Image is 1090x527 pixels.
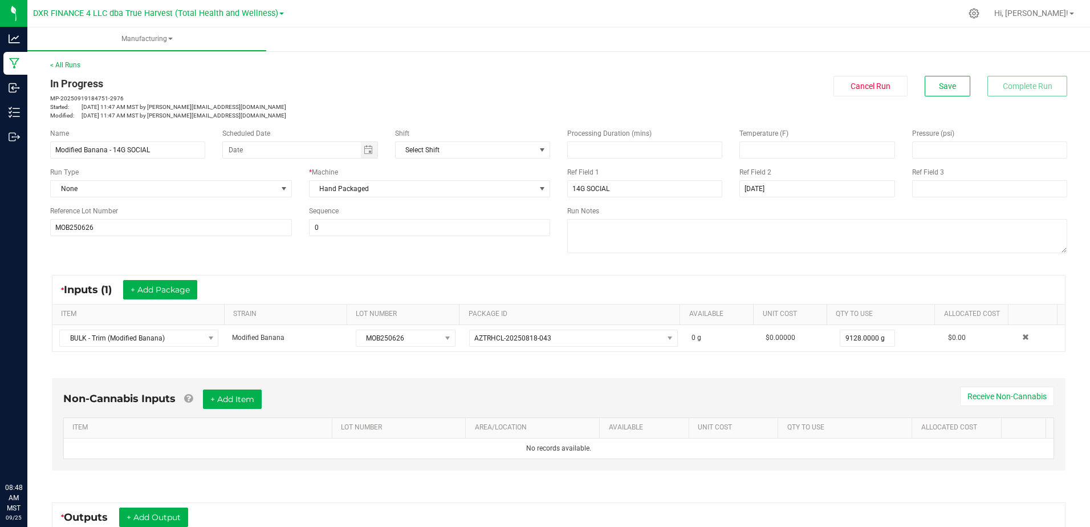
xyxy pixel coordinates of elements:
a: PACKAGE IDSortable [469,310,676,319]
span: Ref Field 3 [912,168,944,176]
span: Manufacturing [27,34,266,44]
button: Receive Non-Cannabis [960,387,1054,406]
span: Scheduled Date [222,129,270,137]
div: In Progress [50,76,550,91]
span: Complete Run [1003,82,1052,91]
span: Modified Banana [232,334,284,342]
a: ITEMSortable [72,423,327,432]
a: QTY TO USESortable [836,310,930,319]
span: Save [939,82,956,91]
span: Outputs [64,511,119,524]
span: Select Shift [396,142,535,158]
a: LOT NUMBERSortable [341,423,461,432]
a: AVAILABLESortable [689,310,749,319]
button: + Add Package [123,280,197,299]
p: 08:48 AM MST [5,483,22,513]
button: Complete Run [987,76,1067,96]
span: None [51,181,277,197]
span: $0.00 [948,334,966,342]
a: Allocated CostSortable [921,423,997,432]
button: Save [925,76,970,96]
span: Name [50,129,69,137]
p: MP-20250919184751-2976 [50,94,550,103]
span: BULK - Trim (Modified Banana) [60,330,204,346]
span: Run Notes [567,207,599,215]
a: Sortable [1010,423,1042,432]
span: MOB250626 [356,330,441,346]
span: Pressure (psi) [912,129,954,137]
inline-svg: Inventory [9,107,20,118]
span: DXR FINANCE 4 LLC dba True Harvest (Total Health and Wellness) [33,9,278,18]
span: Temperature (F) [739,129,788,137]
span: Sequence [309,207,339,215]
inline-svg: Manufacturing [9,58,20,69]
span: Hand Packaged [310,181,536,197]
span: Non-Cannabis Inputs [63,392,176,405]
a: AVAILABLESortable [609,423,685,432]
p: 09/25 [5,513,22,522]
span: Shift [395,129,409,137]
span: Ref Field 2 [739,168,771,176]
span: $0.00000 [766,334,795,342]
a: QTY TO USESortable [787,423,908,432]
input: Date [223,142,361,158]
span: Run Type [50,167,79,177]
button: + Add Output [119,508,188,527]
p: [DATE] 11:47 AM MST by [PERSON_NAME][EMAIL_ADDRESS][DOMAIN_NAME] [50,111,550,120]
span: Reference Lot Number [50,207,118,215]
a: Sortable [1017,310,1052,319]
inline-svg: Inbound [9,82,20,94]
span: Inputs (1) [64,283,123,296]
inline-svg: Analytics [9,33,20,44]
span: Modified: [50,111,82,120]
span: Processing Duration (mins) [567,129,652,137]
inline-svg: Outbound [9,131,20,143]
a: STRAINSortable [233,310,342,319]
span: NO DATA FOUND [395,141,550,159]
iframe: Resource center [11,436,46,470]
span: Started: [50,103,82,111]
a: Add Non-Cannabis items that were also consumed in the run (e.g. gloves and packaging); Also add N... [184,392,193,405]
a: Unit CostSortable [698,423,774,432]
button: Cancel Run [833,76,908,96]
span: AZTRHCL-20250818-043 [474,334,551,342]
a: AREA/LOCATIONSortable [475,423,595,432]
td: No records available. [64,439,1054,459]
div: Manage settings [967,8,981,19]
span: Hi, [PERSON_NAME]! [994,9,1068,18]
a: < All Runs [50,61,80,69]
a: Allocated CostSortable [944,310,1004,319]
a: LOT NUMBERSortable [356,310,455,319]
a: ITEMSortable [61,310,219,319]
a: Unit CostSortable [763,310,823,319]
span: Toggle calendar [361,142,377,158]
p: [DATE] 11:47 AM MST by [PERSON_NAME][EMAIL_ADDRESS][DOMAIN_NAME] [50,103,550,111]
span: 0 [692,334,696,342]
a: Manufacturing [27,27,266,51]
span: Cancel Run [851,82,890,91]
button: + Add Item [203,390,262,409]
span: Ref Field 1 [567,168,599,176]
span: g [697,334,701,342]
span: Machine [312,168,338,176]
